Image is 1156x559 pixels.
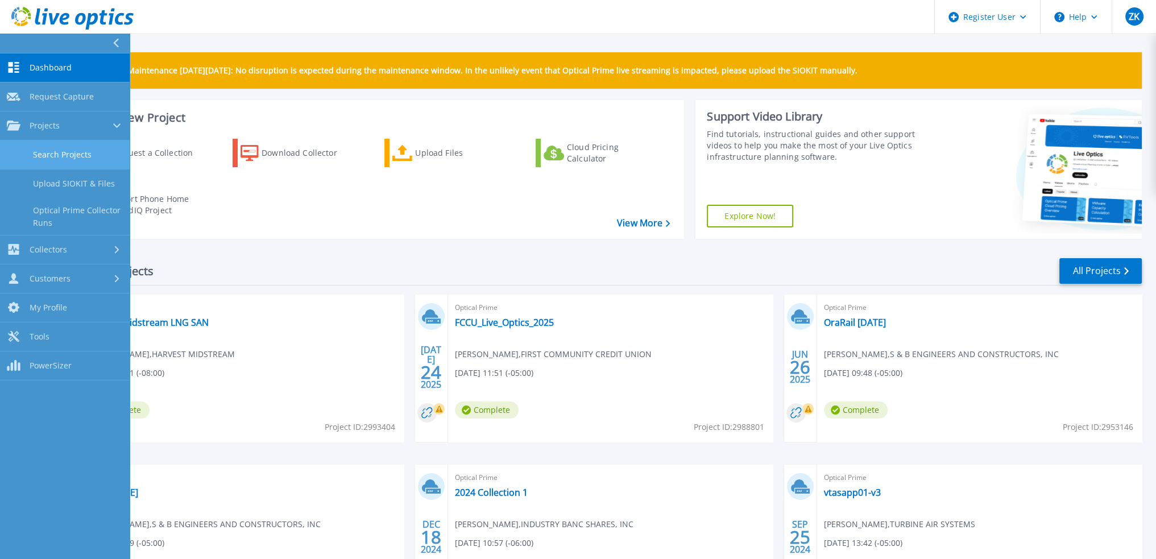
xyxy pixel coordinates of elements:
span: 26 [790,362,810,372]
a: All Projects [1059,258,1142,284]
span: PowerSizer [30,361,72,371]
span: [DATE] 10:57 (-06:00) [455,537,533,549]
div: Download Collector [262,142,353,164]
span: Project ID: 2988801 [694,421,764,433]
div: Request a Collection [113,142,204,164]
div: DEC 2024 [420,516,442,558]
span: Project ID: 2953146 [1063,421,1133,433]
span: 18 [421,532,441,542]
span: 24 [421,367,441,377]
div: Find tutorials, instructional guides and other support videos to help you make the most of your L... [707,129,935,163]
span: Optical Prime [455,471,766,484]
a: 2024 Collection 1 [455,487,528,498]
h3: Start a New Project [81,111,669,124]
span: Optical Prime [86,471,397,484]
span: [PERSON_NAME] , TURBINE AIR SYSTEMS [824,518,975,531]
div: Cloud Pricing Calculator [567,142,658,164]
span: [PERSON_NAME] , FIRST COMMUNITY CREDIT UNION [455,348,652,361]
span: [DATE] 09:48 (-05:00) [824,367,902,379]
span: Request Capture [30,92,94,102]
a: View More [617,218,670,229]
span: ZK [1129,12,1140,21]
span: Complete [824,401,888,419]
a: OraRail [DATE] [824,317,886,328]
span: Dashboard [30,63,72,73]
a: vtasapp01-v3 [824,487,881,498]
div: SEP 2024 [789,516,811,558]
span: Project ID: 2993404 [325,421,395,433]
div: [DATE] 2025 [420,346,442,388]
a: Request a Collection [81,139,208,167]
span: Tools [30,332,49,342]
span: Optical Prime [86,301,397,314]
div: Support Video Library [707,109,935,124]
a: Upload Files [384,139,511,167]
span: Projects [30,121,60,131]
a: Download Collector [233,139,359,167]
span: Optical Prime [455,301,766,314]
div: Import Phone Home CloudIQ Project [111,193,200,216]
span: Optical Prime [824,471,1135,484]
p: Scheduled Maintenance [DATE][DATE]: No disruption is expected during the maintenance window. In t... [85,66,857,75]
span: [PERSON_NAME] , HARVEST MIDSTREAM [86,348,235,361]
span: [DATE] 11:51 (-05:00) [455,367,533,379]
span: [DATE] 13:42 (-05:00) [824,537,902,549]
span: Optical Prime [824,301,1135,314]
div: Upload Files [415,142,506,164]
a: Cloud Pricing Calculator [536,139,662,167]
a: FCCU_Live_Optics_2025 [455,317,554,328]
span: [PERSON_NAME] , S & B ENGINEERS AND CONSTRUCTORS, INC [824,348,1059,361]
span: [PERSON_NAME] , INDUSTRY BANC SHARES, INC [455,518,633,531]
a: Explore Now! [707,205,793,227]
span: Collectors [30,245,67,255]
span: My Profile [30,303,67,313]
span: Customers [30,274,71,284]
span: [PERSON_NAME] , S & B ENGINEERS AND CONSTRUCTORS, INC [86,518,321,531]
a: Harvest Midstream LNG SAN [86,317,209,328]
span: 25 [790,532,810,542]
span: Complete [455,401,519,419]
div: JUN 2025 [789,346,811,388]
